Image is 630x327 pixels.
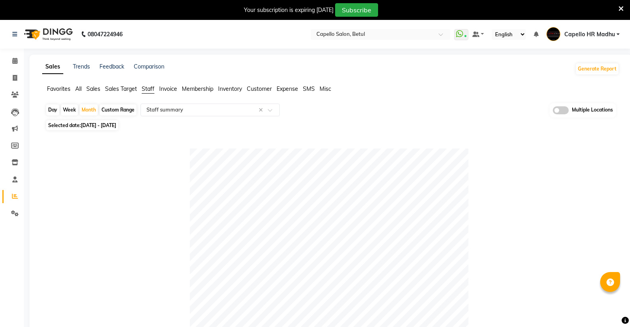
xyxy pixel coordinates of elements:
span: Capello HR Madhu [564,30,615,39]
span: [DATE] - [DATE] [81,122,116,128]
span: Inventory [218,85,242,92]
div: Your subscription is expiring [DATE] [244,6,334,14]
iframe: chat widget [597,295,622,319]
a: Comparison [134,63,164,70]
span: Misc [320,85,331,92]
div: Custom Range [99,104,137,116]
span: Selected date: [46,120,118,130]
span: Sales [86,85,100,92]
a: Trends [73,63,90,70]
span: Customer [247,85,272,92]
a: Feedback [99,63,124,70]
div: Week [61,104,78,116]
img: logo [20,23,75,45]
span: Favorites [47,85,70,92]
img: Capello HR Madhu [546,27,560,41]
span: Sales Target [105,85,137,92]
span: Staff [142,85,154,92]
b: 08047224946 [88,23,123,45]
span: Clear all [259,106,265,114]
div: Month [80,104,98,116]
span: All [75,85,82,92]
span: Membership [182,85,213,92]
button: Subscribe [335,3,378,17]
span: Multiple Locations [572,106,613,114]
div: Day [46,104,59,116]
button: Generate Report [576,63,618,74]
span: Invoice [159,85,177,92]
span: Expense [277,85,298,92]
a: Sales [42,60,63,74]
span: SMS [303,85,315,92]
